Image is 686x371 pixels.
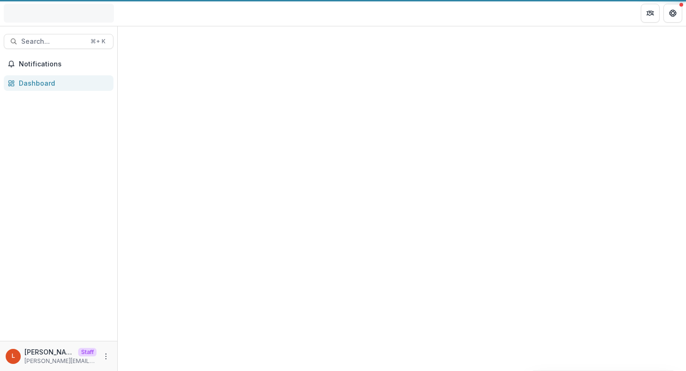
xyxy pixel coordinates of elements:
[663,4,682,23] button: Get Help
[19,60,110,68] span: Notifications
[12,353,15,359] div: Lucy
[4,56,113,72] button: Notifications
[24,357,97,365] p: [PERSON_NAME][EMAIL_ADDRESS][DOMAIN_NAME]
[121,6,161,20] nav: breadcrumb
[89,36,107,47] div: ⌘ + K
[19,78,106,88] div: Dashboard
[21,38,85,46] span: Search...
[641,4,660,23] button: Partners
[4,75,113,91] a: Dashboard
[4,34,113,49] button: Search...
[100,351,112,362] button: More
[24,347,74,357] p: [PERSON_NAME]
[78,348,97,356] p: Staff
